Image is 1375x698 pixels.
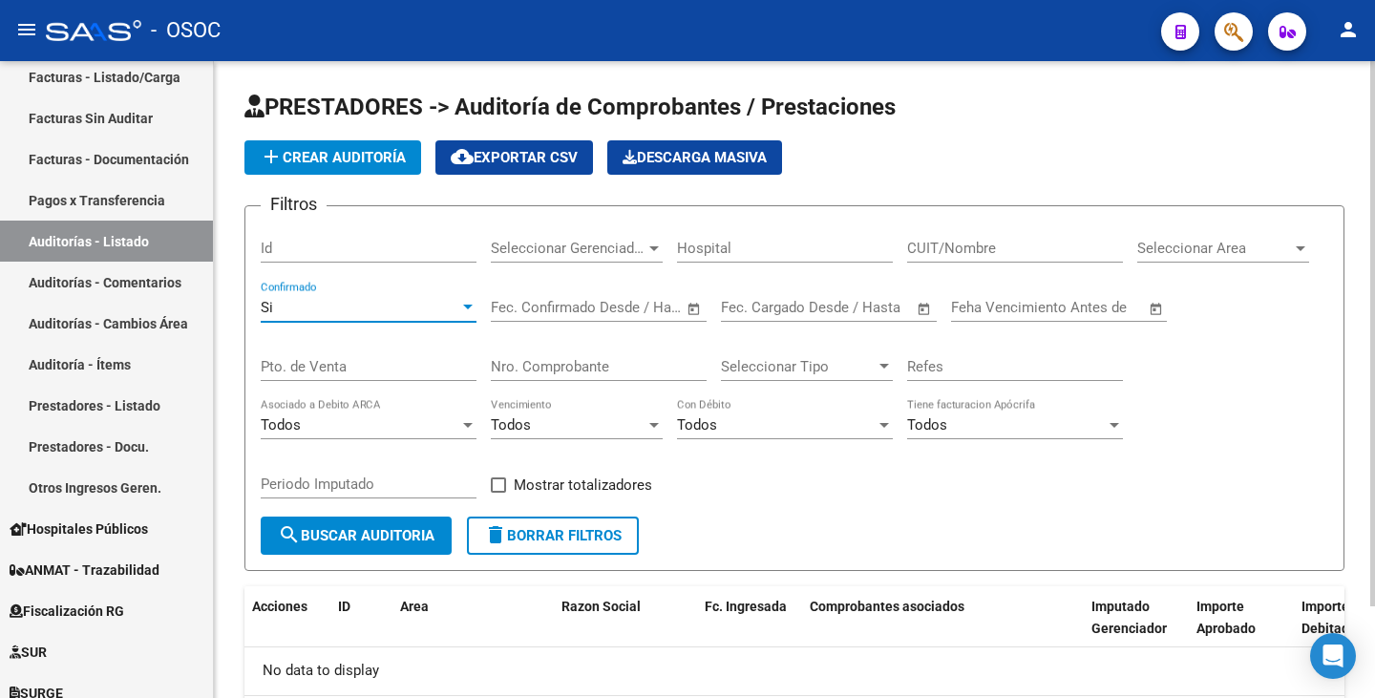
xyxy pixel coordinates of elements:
[1084,586,1189,670] datatable-header-cell: Imputado Gerenciador
[330,586,392,670] datatable-header-cell: ID
[10,642,47,663] span: SUR
[815,299,908,316] input: Fecha fin
[1091,599,1167,636] span: Imputado Gerenciador
[338,599,350,614] span: ID
[484,523,507,546] mat-icon: delete
[1301,599,1357,636] span: Importe Debitado
[607,140,782,175] button: Descarga Masiva
[278,527,434,544] span: Buscar Auditoria
[260,149,406,166] span: Crear Auditoría
[400,599,429,614] span: Area
[585,299,678,316] input: Fecha fin
[451,149,578,166] span: Exportar CSV
[278,523,301,546] mat-icon: search
[252,599,307,614] span: Acciones
[810,599,964,614] span: Comprobantes asociados
[697,586,802,670] datatable-header-cell: Fc. Ingresada
[705,599,787,614] span: Fc. Ingresada
[721,358,876,375] span: Seleccionar Tipo
[435,140,593,175] button: Exportar CSV
[244,140,421,175] button: Crear Auditoría
[10,560,159,581] span: ANMAT - Trazabilidad
[260,145,283,168] mat-icon: add
[10,601,124,622] span: Fiscalización RG
[721,299,798,316] input: Fecha inicio
[467,517,639,555] button: Borrar Filtros
[1146,298,1168,320] button: Open calendar
[244,586,330,670] datatable-header-cell: Acciones
[684,298,706,320] button: Open calendar
[561,599,641,614] span: Razon Social
[491,240,645,257] span: Seleccionar Gerenciador
[392,586,526,670] datatable-header-cell: Area
[914,298,936,320] button: Open calendar
[261,299,273,316] span: Si
[677,416,717,434] span: Todos
[484,527,622,544] span: Borrar Filtros
[261,416,301,434] span: Todos
[15,18,38,41] mat-icon: menu
[623,149,767,166] span: Descarga Masiva
[261,191,327,218] h3: Filtros
[1196,599,1256,636] span: Importe Aprobado
[554,586,697,670] datatable-header-cell: Razon Social
[907,416,947,434] span: Todos
[514,474,652,497] span: Mostrar totalizadores
[151,10,221,52] span: - OSOC
[1189,586,1294,670] datatable-header-cell: Importe Aprobado
[491,416,531,434] span: Todos
[607,140,782,175] app-download-masive: Descarga masiva de comprobantes (adjuntos)
[261,517,452,555] button: Buscar Auditoria
[491,299,568,316] input: Fecha inicio
[802,586,1084,670] datatable-header-cell: Comprobantes asociados
[244,647,1344,695] div: No data to display
[1310,633,1356,679] div: Open Intercom Messenger
[10,518,148,539] span: Hospitales Públicos
[244,94,896,120] span: PRESTADORES -> Auditoría de Comprobantes / Prestaciones
[1137,240,1292,257] span: Seleccionar Area
[1337,18,1360,41] mat-icon: person
[451,145,474,168] mat-icon: cloud_download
